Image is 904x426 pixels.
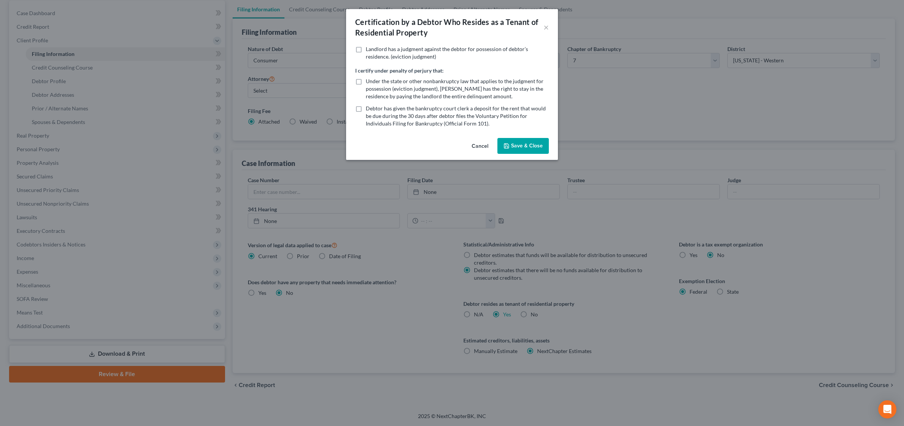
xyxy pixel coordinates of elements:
button: × [544,23,549,32]
button: Cancel [466,139,494,154]
label: I certify under penalty of perjury that: [355,67,444,74]
div: Open Intercom Messenger [878,400,896,418]
div: Certification by a Debtor Who Resides as a Tenant of Residential Property [355,17,544,38]
button: Save & Close [497,138,549,154]
span: Under the state or other nonbankruptcy law that applies to the judgment for possession (eviction ... [366,78,544,99]
span: Landlord has a judgment against the debtor for possession of debtor’s residence. (eviction judgment) [366,46,528,60]
span: Debtor has given the bankruptcy court clerk a deposit for the rent that would be due during the 3... [366,105,546,127]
